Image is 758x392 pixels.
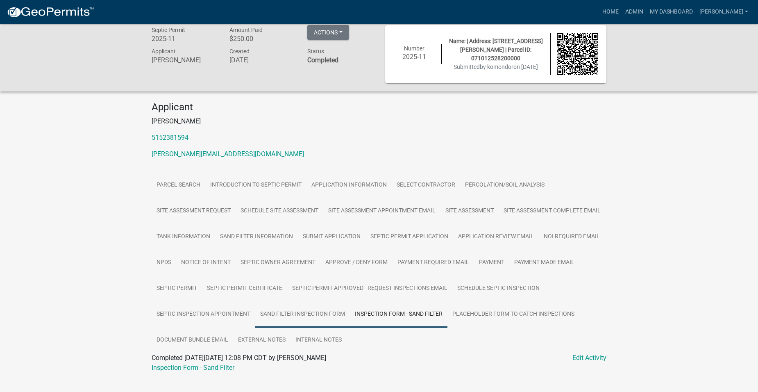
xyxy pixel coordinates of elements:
[205,172,306,198] a: Introduction to Septic Permit
[499,198,606,224] a: Site Assessment Complete Email
[152,101,606,113] h4: Applicant
[236,250,320,276] a: Septic Owner Agreement
[255,301,350,328] a: Sand Filter Inspection Form
[298,224,365,250] a: Submit Application
[452,276,545,302] a: Schedule Septic Inspection
[393,250,474,276] a: Payment Required Email
[233,327,290,353] a: External Notes
[152,327,233,353] a: Document Bundle Email
[152,250,176,276] a: NPDS
[440,198,499,224] a: Site Assessment
[392,172,460,198] a: Select contractor
[152,48,176,55] span: Applicant
[647,4,696,20] a: My Dashboard
[447,301,579,328] a: Placeholder Form to Catch Inspections
[215,224,298,250] a: Sand Filter Information
[323,198,440,224] a: Site Assessment Appointment Email
[152,134,188,141] a: 5152381594
[152,27,185,33] span: Septic Permit
[474,250,509,276] a: Payment
[307,56,338,64] strong: Completed
[454,64,538,70] span: Submitted on [DATE]
[449,38,543,62] span: Name: | Address: [STREET_ADDRESS][PERSON_NAME] | Parcel ID: 071012528200000
[453,224,539,250] a: Application review email
[622,4,647,20] a: Admin
[599,4,622,20] a: Home
[320,250,393,276] a: Approve / Deny Form
[229,35,295,43] h6: $250.00
[229,27,263,33] span: Amount Paid
[696,4,751,20] a: [PERSON_NAME]
[152,198,236,224] a: Site Assessment Request
[460,172,549,198] a: Percolation/Soil Analysis
[557,33,599,75] img: QR code
[176,250,236,276] a: Notice of Intent
[202,276,287,302] a: Septic Permit Certificate
[152,276,202,302] a: Septic Permit
[572,353,606,363] a: Edit Activity
[509,250,579,276] a: Payment Made Email
[152,301,255,328] a: Septic Inspection Appointment
[152,172,205,198] a: Parcel search
[350,301,447,328] a: Inspection Form - Sand Filter
[307,25,349,40] button: Actions
[152,354,326,362] span: Completed [DATE][DATE] 12:08 PM CDT by [PERSON_NAME]
[152,35,217,43] h6: 2025-11
[393,53,435,61] h6: 2025-11
[236,198,323,224] a: Schedule Site Assessment
[306,172,392,198] a: Application Information
[290,327,347,353] a: Internal Notes
[404,45,424,52] span: Number
[307,48,324,55] span: Status
[152,224,215,250] a: Tank Information
[152,116,606,126] p: [PERSON_NAME]
[152,56,217,64] h6: [PERSON_NAME]
[229,48,250,55] span: Created
[480,64,513,70] span: by komondor
[365,224,453,250] a: Septic Permit Application
[539,224,605,250] a: NOI Required Email
[152,364,234,371] a: Inspection Form - Sand Filter
[287,276,452,302] a: Septic Permit Approved - Request Inspections Email
[229,56,295,64] h6: [DATE]
[152,150,304,158] a: [PERSON_NAME][EMAIL_ADDRESS][DOMAIN_NAME]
